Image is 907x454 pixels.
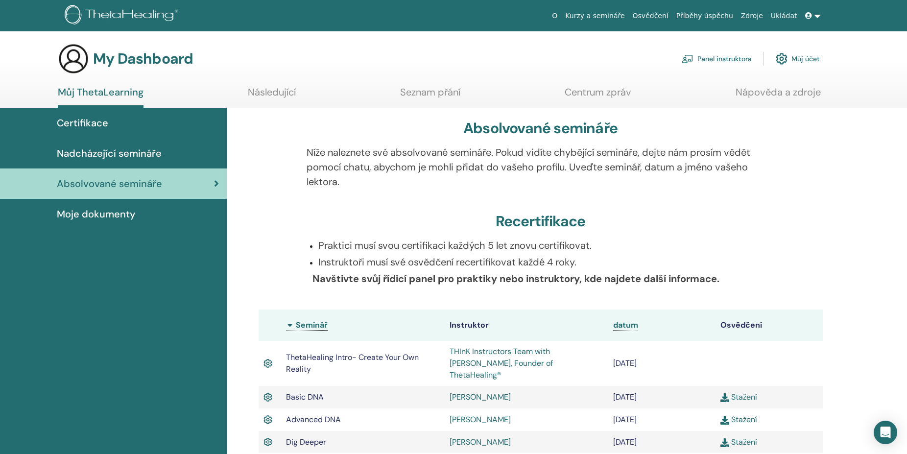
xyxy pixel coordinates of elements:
[736,86,821,105] a: Nápověda a zdroje
[58,86,143,108] a: Můj ThetaLearning
[312,272,719,285] b: Navštivte svůj řídicí panel pro praktiky nebo instruktory, kde najdete další informace.
[445,310,608,341] th: Instruktor
[608,341,716,386] td: [DATE]
[720,392,757,402] a: Stažení
[720,416,729,425] img: download.svg
[400,86,460,105] a: Seznam přání
[450,414,511,425] a: [PERSON_NAME]
[565,86,631,105] a: Centrum zpráv
[57,146,162,161] span: Nadcházející semináře
[737,7,767,25] a: Zdroje
[720,414,757,425] a: Stažení
[776,48,820,70] a: Můj účet
[318,255,774,269] p: Instruktoři musí své osvědčení recertifikovat každé 4 roky.
[720,437,757,447] a: Stažení
[672,7,737,25] a: Příběhy úspěchu
[613,320,638,330] span: datum
[776,50,788,67] img: cog.svg
[57,176,162,191] span: Absolvované semináře
[720,393,729,402] img: download.svg
[307,145,774,189] p: Níže naleznete své absolvované semináře. Pokud vidíte chybějící semináře, dejte nám prosím vědět ...
[463,119,618,137] h3: Absolvované semináře
[93,50,193,68] h3: My Dashboard
[767,7,801,25] a: Ukládat
[716,310,823,341] th: Osvědčení
[682,54,693,63] img: chalkboard-teacher.svg
[318,238,774,253] p: Praktici musí svou certifikaci každých 5 let znovu certifikovat.
[65,5,182,27] img: logo.png
[608,408,716,431] td: [DATE]
[263,413,272,426] img: Active Certificate
[561,7,628,25] a: Kurzy a semináře
[286,437,326,447] span: Dig Deeper
[286,352,419,374] span: ThetaHealing Intro- Create Your Own Reality
[450,346,553,380] a: THInK Instructors Team with [PERSON_NAME], Founder of ThetaHealing®
[248,86,296,105] a: Následující
[496,213,586,230] h3: Recertifikace
[286,392,324,402] span: Basic DNA
[682,48,752,70] a: Panel instruktora
[450,392,511,402] a: [PERSON_NAME]
[613,320,638,331] a: datum
[874,421,897,444] div: Open Intercom Messenger
[57,116,108,130] span: Certifikace
[58,43,89,74] img: generic-user-icon.jpg
[720,438,729,447] img: download.svg
[286,414,341,425] span: Advanced DNA
[608,431,716,454] td: [DATE]
[263,357,272,370] img: Active Certificate
[629,7,672,25] a: Osvědčení
[608,386,716,408] td: [DATE]
[57,207,135,221] span: Moje dokumenty
[263,391,272,404] img: Active Certificate
[450,437,511,447] a: [PERSON_NAME]
[263,436,272,449] img: Active Certificate
[548,7,561,25] a: O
